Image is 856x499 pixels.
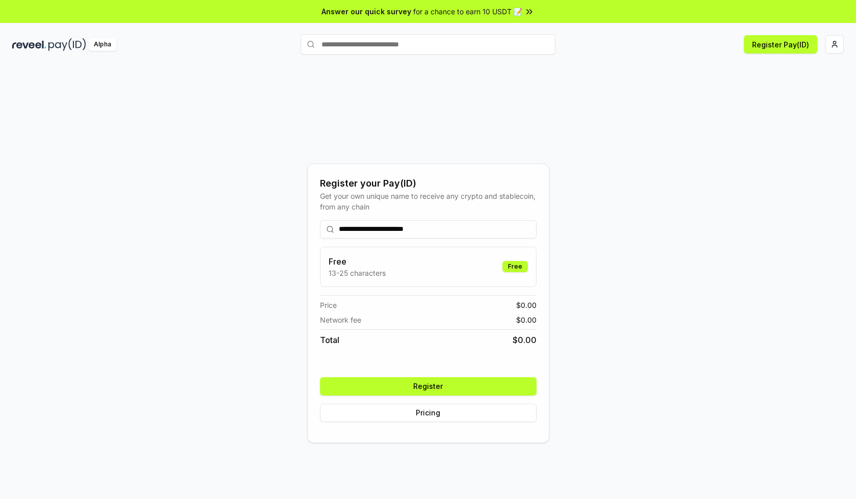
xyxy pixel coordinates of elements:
span: Total [320,334,339,346]
span: Answer our quick survey [322,6,411,17]
span: for a chance to earn 10 USDT 📝 [413,6,522,17]
span: Network fee [320,314,361,325]
div: Get your own unique name to receive any crypto and stablecoin, from any chain [320,191,537,212]
div: Alpha [88,38,117,51]
img: pay_id [48,38,86,51]
span: $ 0.00 [516,300,537,310]
div: Free [502,261,528,272]
span: Price [320,300,337,310]
h3: Free [329,255,386,268]
button: Pricing [320,404,537,422]
span: $ 0.00 [516,314,537,325]
p: 13-25 characters [329,268,386,278]
div: Register your Pay(ID) [320,176,537,191]
span: $ 0.00 [513,334,537,346]
button: Register [320,377,537,396]
img: reveel_dark [12,38,46,51]
button: Register Pay(ID) [744,35,817,54]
